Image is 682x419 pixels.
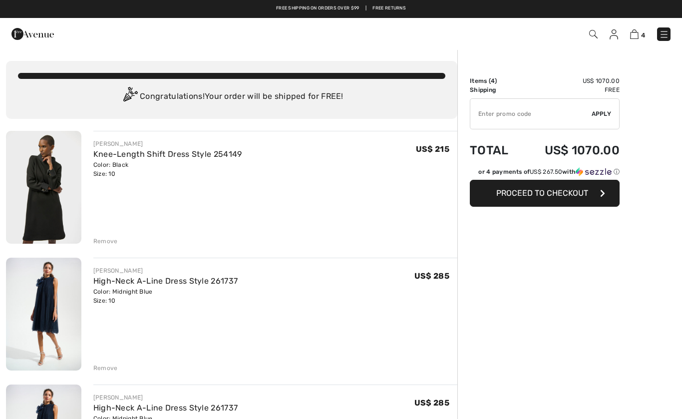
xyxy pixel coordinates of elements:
[93,149,242,159] a: Knee-Length Shift Dress Style 254149
[521,133,620,167] td: US$ 1070.00
[11,28,54,38] a: 1ère Avenue
[470,99,592,129] input: Promo code
[276,5,359,12] a: Free shipping on orders over $99
[470,167,620,180] div: or 4 payments ofUS$ 267.50withSezzle Click to learn more about Sezzle
[416,144,449,154] span: US$ 215
[414,398,449,408] span: US$ 285
[496,188,588,198] span: Proceed to Checkout
[478,167,620,176] div: or 4 payments of with
[641,31,645,39] span: 4
[576,167,612,176] img: Sezzle
[470,76,521,85] td: Items ( )
[93,393,238,402] div: [PERSON_NAME]
[6,131,81,244] img: Knee-Length Shift Dress Style 254149
[372,5,406,12] a: Free Returns
[6,258,81,371] img: High-Neck A-Line Dress Style 261737
[414,271,449,281] span: US$ 285
[93,160,242,178] div: Color: Black Size: 10
[491,77,495,84] span: 4
[93,237,118,246] div: Remove
[630,28,645,40] a: 4
[365,5,366,12] span: |
[470,133,521,167] td: Total
[18,87,445,107] div: Congratulations! Your order will be shipped for FREE!
[93,364,118,373] div: Remove
[470,180,620,207] button: Proceed to Checkout
[11,24,54,44] img: 1ère Avenue
[630,29,639,39] img: Shopping Bag
[120,87,140,107] img: Congratulation2.svg
[659,29,669,39] img: Menu
[93,276,238,286] a: High-Neck A-Line Dress Style 261737
[530,168,562,175] span: US$ 267.50
[470,85,521,94] td: Shipping
[93,266,238,275] div: [PERSON_NAME]
[521,85,620,94] td: Free
[592,109,612,118] span: Apply
[93,139,242,148] div: [PERSON_NAME]
[93,403,238,413] a: High-Neck A-Line Dress Style 261737
[610,29,618,39] img: My Info
[93,287,238,305] div: Color: Midnight Blue Size: 10
[521,76,620,85] td: US$ 1070.00
[589,30,598,38] img: Search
